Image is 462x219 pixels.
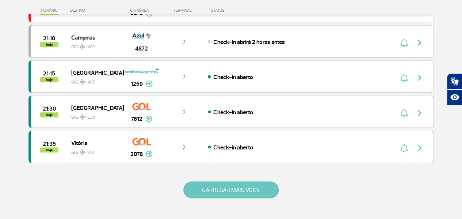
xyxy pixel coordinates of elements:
img: sino-painel-voo.svg [400,144,408,152]
img: sino-painel-voo.svg [400,73,408,82]
span: VCP [87,44,95,50]
img: destiny_airplane.svg [80,44,86,49]
span: 1269 [131,79,143,88]
div: HORÁRIO [31,8,70,13]
img: destiny_airplane.svg [80,149,86,155]
div: TERMINAL [160,8,207,13]
span: [GEOGRAPHIC_DATA] [71,67,118,77]
span: 2025-08-24 21:35:00 [43,141,56,146]
span: Check-in aberto [213,144,253,151]
div: DESTINO [70,8,123,13]
span: Check-in abrirá 2 horas antes [213,38,285,45]
button: Abrir tradutor de língua de sinais. [447,73,462,89]
span: 2025-08-24 21:30:00 [43,106,56,111]
span: hoje [40,42,58,47]
span: 4872 [135,44,148,53]
span: Campinas [71,32,118,42]
span: hoje [40,147,58,152]
span: GIG [71,40,118,50]
img: mais-info-painel-voo.svg [145,115,152,122]
span: hoje [40,77,58,82]
span: GIG [71,110,118,120]
img: seta-direita-painel-voo.svg [415,144,424,152]
div: Plugin de acessibilidade da Hand Talk. [447,73,462,105]
span: 2025-08-24 21:15:00 [43,71,55,76]
span: AEP [87,79,95,85]
span: Check-in aberto [213,73,253,81]
span: GIG [71,145,118,156]
img: destiny_airplane.svg [80,79,86,85]
img: seta-direita-painel-voo.svg [415,108,424,117]
span: 2025-08-24 21:10:00 [43,36,55,41]
span: Vitória [71,138,118,147]
span: hoje [40,112,58,117]
span: 2 [182,108,186,116]
span: 2 [182,73,186,81]
span: VIX [87,149,94,156]
span: 2 [182,144,186,151]
span: GIG [71,75,118,85]
img: sino-painel-voo.svg [400,38,408,47]
span: 2 [182,38,186,45]
img: mais-info-painel-voo.svg [146,80,153,87]
span: 7612 [131,114,142,123]
img: mais-info-painel-voo.svg [146,151,153,157]
span: COR [87,114,95,120]
img: sino-painel-voo.svg [400,108,408,117]
button: Abrir recursos assistivos. [447,89,462,105]
button: CARREGAR MAIS VOOS [183,181,279,198]
span: [GEOGRAPHIC_DATA] [71,103,118,112]
div: CIA AÉREA [123,8,160,13]
img: seta-direita-painel-voo.svg [415,38,424,47]
span: 2078 [130,149,143,158]
div: STATUS [207,8,267,13]
img: destiny_airplane.svg [80,114,86,120]
span: Check-in aberto [213,108,253,116]
img: seta-direita-painel-voo.svg [415,73,424,82]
